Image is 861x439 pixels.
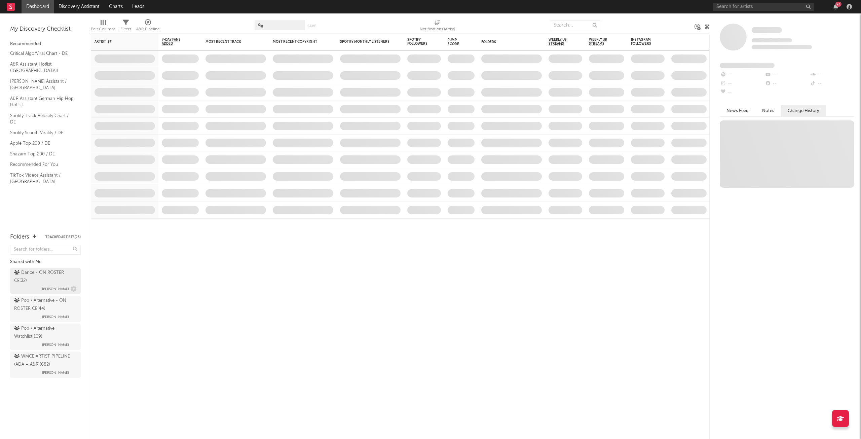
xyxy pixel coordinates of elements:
input: Search for folders... [10,245,81,255]
input: Search for artists [713,3,814,11]
a: Spotify Track Velocity Chart / DE [10,112,74,126]
a: Pop / Alternative - ON ROSTER CE(44)[PERSON_NAME] [10,296,81,322]
a: Apple Top 200 / DE [10,140,74,147]
div: Spotify Followers [407,38,431,46]
span: [PERSON_NAME] [42,369,69,377]
div: Jump Score [448,38,464,46]
div: Most Recent Track [205,40,256,44]
span: 7-Day Fans Added [162,38,189,46]
a: TikTok Videos Assistant / [GEOGRAPHIC_DATA] [10,172,74,185]
div: Filters [120,25,131,33]
div: 93 [835,2,841,7]
div: A&R Pipeline [136,17,160,36]
a: WMCE ARTIST PIPELINE (ADA + A&R)(682)[PERSON_NAME] [10,352,81,378]
div: Dance - ON ROSTER CE ( 32 ) [14,269,75,285]
span: 0 fans last week [752,45,812,49]
a: Recommended For You [10,161,74,168]
button: Notes [755,105,781,116]
div: Pop / Alternative Watchlist ( 109 ) [14,325,75,341]
div: Spotify Monthly Listeners [340,40,390,44]
button: 93 [833,4,838,9]
a: Dance - ON ROSTER CE(32)[PERSON_NAME] [10,268,81,294]
div: WMCE ARTIST PIPELINE (ADA + A&R) ( 682 ) [14,353,75,369]
span: Weekly US Streams [549,38,572,46]
div: Notifications (Artist) [420,17,455,36]
span: [PERSON_NAME] [42,313,69,321]
div: Edit Columns [91,25,115,33]
div: Filters [120,17,131,36]
div: Folders [10,233,29,241]
div: -- [764,79,809,88]
span: Weekly UK Streams [589,38,614,46]
a: A&R Assistant German Hip Hop Hotlist [10,95,74,109]
div: -- [720,79,764,88]
div: Folders [481,40,532,44]
a: Some Artist [752,27,782,34]
div: Notifications (Artist) [420,25,455,33]
span: Fans Added by Platform [720,63,775,68]
span: Some Artist [752,27,782,33]
div: -- [720,88,764,97]
div: -- [810,71,854,79]
button: Save [307,24,316,28]
button: Tracked Artists(23) [45,235,81,239]
div: Pop / Alternative - ON ROSTER CE ( 44 ) [14,297,75,313]
button: News Feed [720,105,755,116]
div: -- [810,79,854,88]
a: Shazam Top 200 / DE [10,150,74,158]
div: Artist [95,40,145,44]
a: Critical Algo/Viral Chart - DE [10,50,74,57]
div: Shared with Me [10,258,81,266]
input: Search... [550,20,600,30]
div: A&R Pipeline [136,25,160,33]
div: Instagram Followers [631,38,654,46]
a: [PERSON_NAME] Assistant / [GEOGRAPHIC_DATA] [10,78,74,92]
span: [PERSON_NAME] [42,285,69,293]
span: Tracking Since: [DATE] [752,38,792,42]
span: [PERSON_NAME] [42,341,69,349]
div: Most Recent Copyright [273,40,323,44]
div: -- [720,71,764,79]
div: My Discovery Checklist [10,25,81,33]
a: A&R Assistant Hotlist ([GEOGRAPHIC_DATA]) [10,61,74,74]
button: Change History [781,105,826,116]
a: Spotify Search Virality / DE [10,129,74,137]
div: -- [764,71,809,79]
div: Edit Columns [91,17,115,36]
div: Recommended [10,40,81,48]
a: Pop / Alternative Watchlist(109)[PERSON_NAME] [10,324,81,350]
